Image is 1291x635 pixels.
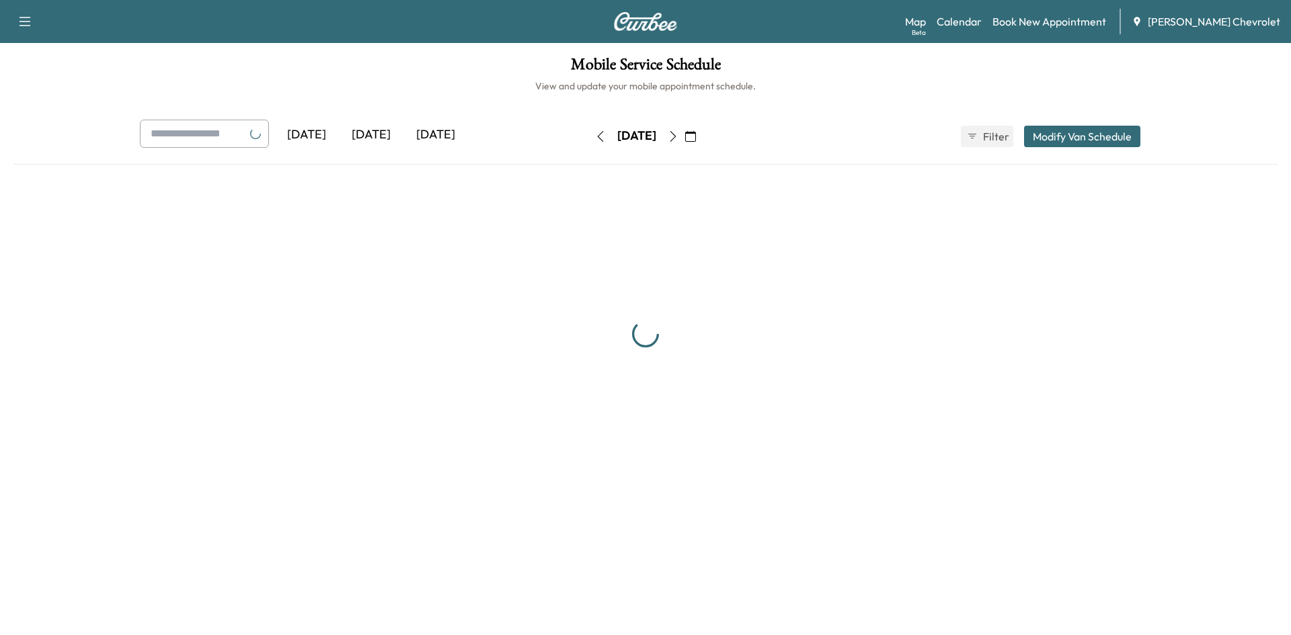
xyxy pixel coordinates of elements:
[403,120,468,151] div: [DATE]
[983,128,1007,144] span: Filter
[905,13,926,30] a: MapBeta
[961,126,1013,147] button: Filter
[937,13,982,30] a: Calendar
[339,120,403,151] div: [DATE]
[992,13,1106,30] a: Book New Appointment
[274,120,339,151] div: [DATE]
[613,12,678,31] img: Curbee Logo
[617,128,656,144] div: [DATE]
[1024,126,1140,147] button: Modify Van Schedule
[912,28,926,38] div: Beta
[13,56,1278,79] h1: Mobile Service Schedule
[1148,13,1280,30] span: [PERSON_NAME] Chevrolet
[13,79,1278,93] h6: View and update your mobile appointment schedule.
